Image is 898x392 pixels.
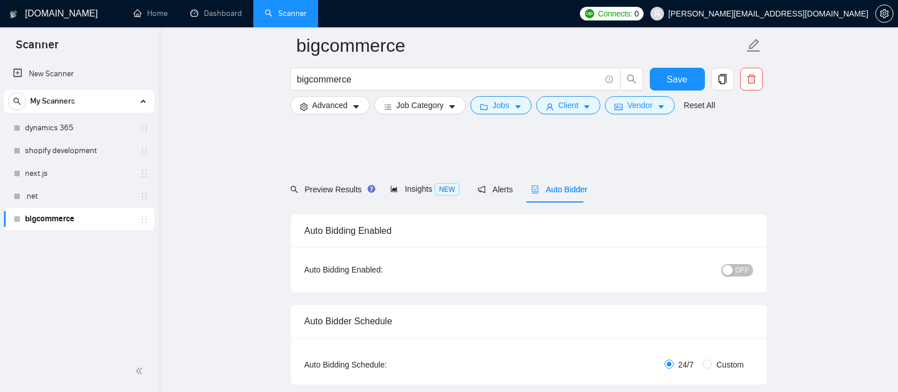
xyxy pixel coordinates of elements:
span: robot [531,185,539,193]
span: Custom [712,358,748,371]
span: user [546,102,554,111]
span: bars [384,102,392,111]
span: edit [746,38,761,53]
span: holder [140,123,149,133]
button: search [8,92,26,110]
li: My Scanners [4,90,154,230]
div: Auto Bidding Enabled: [304,263,454,276]
span: setting [300,102,308,111]
a: searchScanner [265,9,307,18]
button: setting [875,5,893,23]
span: My Scanners [30,90,75,113]
span: holder [140,146,149,155]
span: 0 [634,7,639,20]
span: Client [558,99,579,112]
a: bigcommerce [25,208,133,230]
span: notification [478,185,486,193]
span: Save [667,72,687,86]
span: caret-down [448,102,456,111]
button: Save [650,68,705,90]
span: copy [712,74,733,84]
span: double-left [135,365,147,377]
div: Tooltip anchor [366,184,377,194]
span: user [653,10,661,18]
span: idcard [615,102,623,111]
span: Preview Results [290,185,372,194]
span: Insights [390,184,460,193]
span: Alerts [478,185,513,194]
span: OFF [736,264,749,277]
div: Auto Bidding Enabled [304,214,753,247]
a: homeHome [133,9,168,18]
span: Scanner [7,36,68,60]
a: dynamics 365 [25,117,133,139]
span: holder [140,169,149,178]
button: copy [711,68,734,90]
button: settingAdvancedcaret-down [290,96,370,114]
span: Job Category [396,99,444,112]
a: Reset All [684,99,715,112]
span: info-circle [605,76,613,83]
span: Auto Bidder [531,185,587,194]
a: setting [875,9,893,18]
span: search [9,97,26,105]
a: dashboardDashboard [190,9,242,18]
span: 24/7 [674,358,698,371]
span: Jobs [492,99,509,112]
span: caret-down [583,102,591,111]
span: search [621,74,642,84]
button: delete [740,68,763,90]
span: NEW [435,183,460,196]
button: idcardVendorcaret-down [605,96,674,114]
span: holder [140,214,149,224]
img: logo [10,5,18,23]
a: New Scanner [13,63,145,85]
a: shopify development [25,139,133,162]
span: area-chart [390,185,398,193]
span: Connects: [598,7,632,20]
div: Auto Bidder Schedule [304,305,753,337]
div: Auto Bidding Schedule: [304,358,454,371]
span: delete [741,74,762,84]
span: Vendor [627,99,652,112]
button: search [620,68,643,90]
button: userClientcaret-down [536,96,601,114]
span: caret-down [514,102,522,111]
button: folderJobscaret-down [470,96,532,114]
a: next.js [25,162,133,185]
span: setting [876,9,893,18]
input: Scanner name... [296,31,744,60]
input: Search Freelance Jobs... [297,72,600,86]
span: holder [140,192,149,201]
button: barsJob Categorycaret-down [374,96,466,114]
span: folder [480,102,488,111]
img: upwork-logo.png [585,9,594,18]
iframe: Intercom live chat [859,353,887,381]
span: caret-down [352,102,360,111]
span: search [290,185,298,193]
a: .net [25,185,133,208]
span: Advanced [312,99,348,112]
span: caret-down [657,102,665,111]
li: New Scanner [4,63,154,85]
